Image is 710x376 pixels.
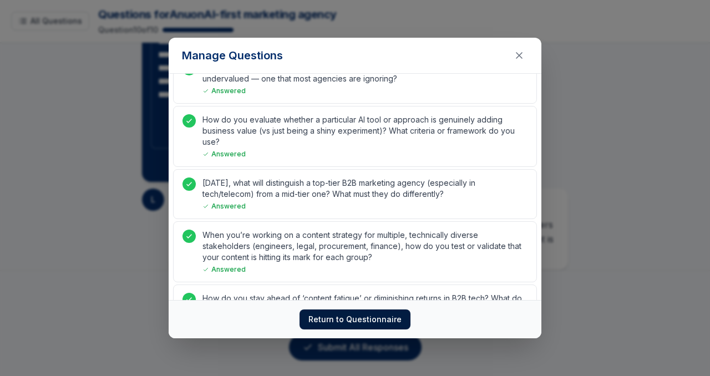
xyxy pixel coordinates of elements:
[173,54,537,104] div: Question 1, answered
[173,221,537,282] div: Question 4, answered
[202,150,246,159] span: Answered
[173,169,537,219] div: Question 3, answered
[202,177,528,200] p: [DATE], what will distinguish a top-tier B2B marketing agency (especially in tech/telecom) from a...
[202,114,528,148] p: How do you evaluate whether a particular AI tool or approach is genuinely adding business value (...
[202,265,246,274] span: Answered
[173,106,537,167] div: Question 2, answered
[510,47,528,64] button: Close questions modal
[202,230,528,263] p: When you’re working on a content strategy for multiple, technically diverse stakeholders (enginee...
[182,48,283,63] h3: Manage Questions
[202,202,246,211] span: Answered
[300,309,410,329] button: Return to Questionnaire
[173,284,537,334] div: Question 5, answered
[202,293,528,315] p: How do you stay ahead of ‘content fatigue’ or diminishing returns in B2B tech? What do you do whe...
[202,87,246,95] span: Answered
